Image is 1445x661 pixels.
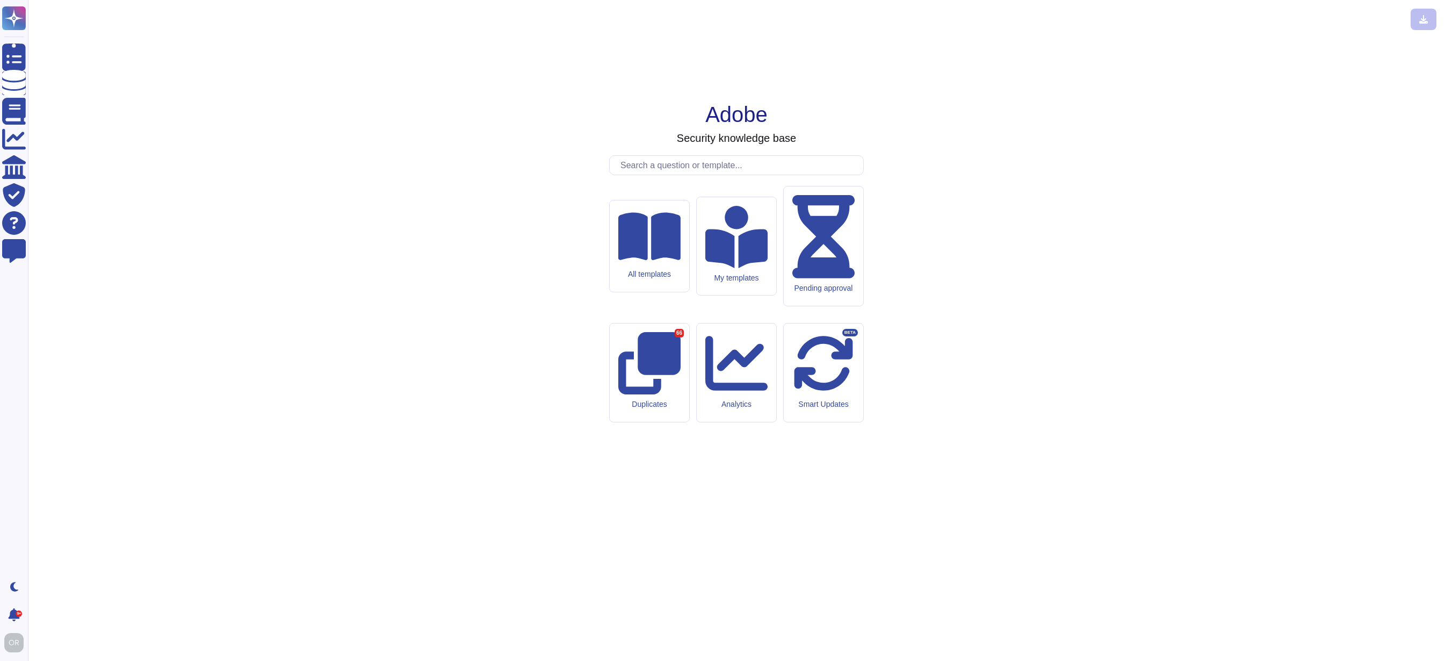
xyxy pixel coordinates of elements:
input: Search a question or template... [615,156,863,175]
div: Pending approval [792,284,855,293]
div: 66 [675,329,684,337]
img: user [4,633,24,652]
h3: Security knowledge base [677,132,796,145]
button: user [2,631,31,655]
div: All templates [618,270,681,279]
div: Analytics [705,400,768,409]
div: BETA [842,329,858,336]
div: 9+ [16,610,22,617]
div: Smart Updates [792,400,855,409]
h1: Adobe [705,102,768,127]
div: Duplicates [618,400,681,409]
div: My templates [705,274,768,283]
